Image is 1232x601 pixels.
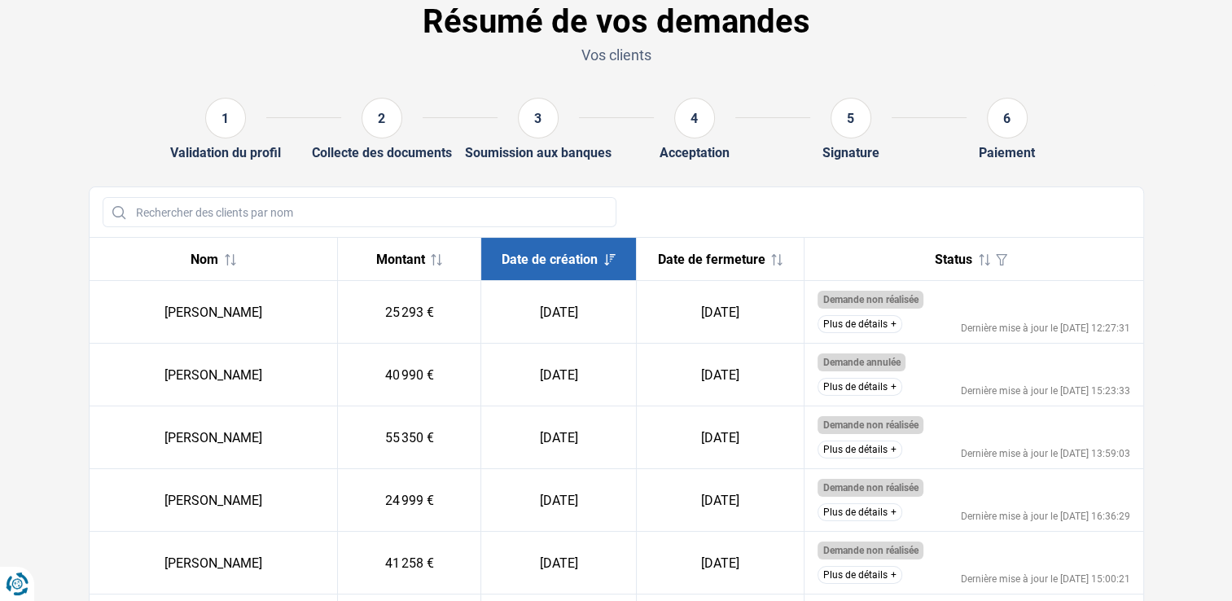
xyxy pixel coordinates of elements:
div: Dernière mise à jour le [DATE] 15:23:33 [961,386,1130,396]
td: 24 999 € [337,469,480,532]
td: [DATE] [481,281,637,344]
div: 4 [674,98,715,138]
button: Plus de détails [818,503,902,521]
td: [PERSON_NAME] [90,406,338,469]
div: Soumission aux banques [465,145,612,160]
td: [DATE] [481,532,637,594]
span: Demande non réalisée [822,545,918,556]
td: [DATE] [636,344,804,406]
span: Demande non réalisée [822,294,918,305]
span: Date de fermeture [657,252,765,267]
td: [DATE] [636,281,804,344]
button: Plus de détails [818,566,902,584]
div: Validation du profil [170,145,281,160]
span: Montant [375,252,424,267]
button: Plus de détails [818,441,902,458]
span: Status [935,252,972,267]
div: Paiement [979,145,1035,160]
div: 2 [362,98,402,138]
div: 6 [987,98,1028,138]
span: Demande non réalisée [822,482,918,494]
div: Signature [822,145,879,160]
td: [PERSON_NAME] [90,281,338,344]
div: 1 [205,98,246,138]
button: Plus de détails [818,378,902,396]
button: Plus de détails [818,315,902,333]
span: Demande annulée [822,357,900,368]
td: 40 990 € [337,344,480,406]
div: Dernière mise à jour le [DATE] 13:59:03 [961,449,1130,458]
td: [DATE] [636,532,804,594]
td: 25 293 € [337,281,480,344]
td: [PERSON_NAME] [90,532,338,594]
h1: Résumé de vos demandes [89,2,1144,42]
div: Acceptation [660,145,730,160]
div: 3 [518,98,559,138]
span: Demande non réalisée [822,419,918,431]
td: 55 350 € [337,406,480,469]
td: [DATE] [636,469,804,532]
td: [DATE] [481,406,637,469]
div: 5 [831,98,871,138]
td: 41 258 € [337,532,480,594]
td: [PERSON_NAME] [90,469,338,532]
div: Collecte des documents [312,145,452,160]
input: Rechercher des clients par nom [103,197,616,227]
td: [PERSON_NAME] [90,344,338,406]
p: Vos clients [89,45,1144,65]
span: Date de création [502,252,598,267]
div: Dernière mise à jour le [DATE] 12:27:31 [961,323,1130,333]
td: [DATE] [481,344,637,406]
div: Dernière mise à jour le [DATE] 16:36:29 [961,511,1130,521]
td: [DATE] [636,406,804,469]
td: [DATE] [481,469,637,532]
div: Dernière mise à jour le [DATE] 15:00:21 [961,574,1130,584]
span: Nom [191,252,218,267]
